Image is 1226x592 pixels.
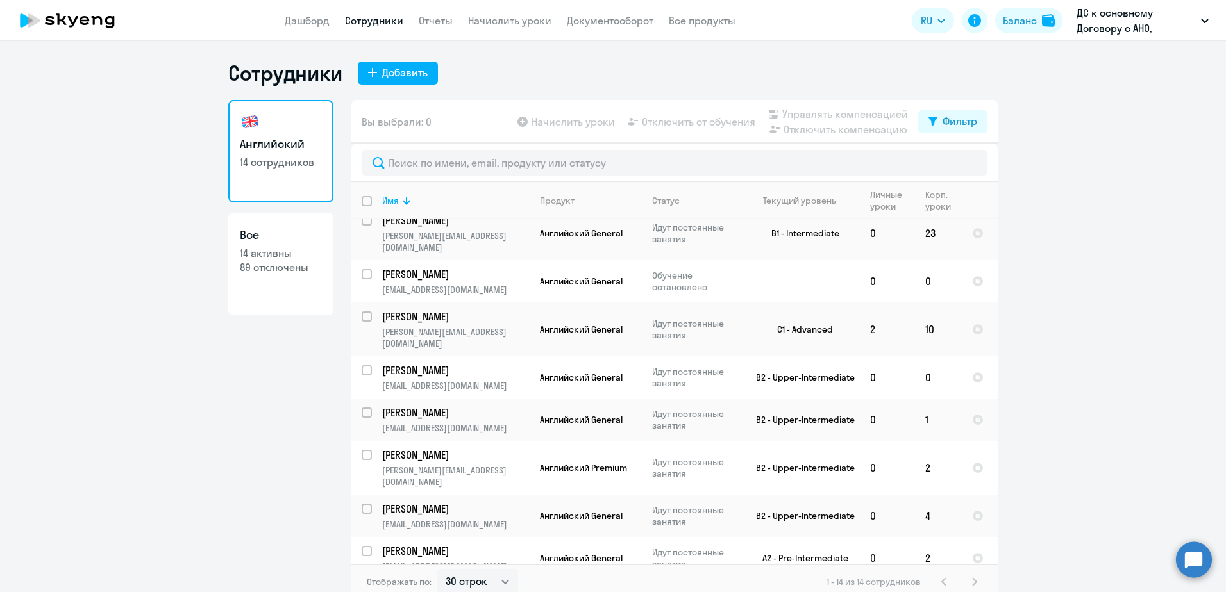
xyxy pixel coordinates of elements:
[921,13,932,28] span: RU
[763,195,836,206] div: Текущий уровень
[382,544,529,558] a: [PERSON_NAME]
[860,495,915,537] td: 0
[870,189,914,212] div: Личные уроки
[240,227,322,243] h3: Все
[382,267,529,281] a: [PERSON_NAME]
[1077,5,1196,36] p: ДС к основному Договору с АНО, ХАЙДЕЛЬБЕРГЦЕМЕНТ РУС, ООО
[382,363,529,377] a: [PERSON_NAME]
[382,309,529,324] a: [PERSON_NAME]
[382,65,428,80] div: Добавить
[860,441,915,495] td: 0
[915,260,962,302] td: 0
[382,448,527,462] p: [PERSON_NAME]
[741,302,860,356] td: C1 - Advanced
[228,60,342,86] h1: Сотрудники
[468,14,551,27] a: Начислить уроки
[540,510,623,522] span: Английский General
[915,302,962,356] td: 10
[567,14,653,27] a: Документооборот
[925,189,953,212] div: Корп. уроки
[382,267,527,281] p: [PERSON_NAME]
[860,399,915,441] td: 0
[540,462,627,473] span: Английский Premium
[540,552,623,564] span: Английский General
[915,399,962,441] td: 1
[1070,5,1215,36] button: ДС к основному Договору с АНО, ХАЙДЕЛЬБЕРГЦЕМЕНТ РУС, ООО
[860,206,915,260] td: 0
[228,100,333,202] a: Английский14 сотрудников
[915,356,962,399] td: 0
[652,195,680,206] div: Статус
[285,14,330,27] a: Дашборд
[860,302,915,356] td: 2
[915,537,962,579] td: 2
[382,195,529,206] div: Имя
[362,150,987,176] input: Поиск по имени, email, продукту или статусу
[652,456,740,479] p: Идут постоянные занятия
[240,246,322,260] p: 14 активны
[652,504,740,527] p: Идут постоянные занятия
[860,260,915,302] td: 0
[382,502,529,516] a: [PERSON_NAME]
[741,537,860,579] td: A2 - Pre-Intermediate
[652,270,740,293] p: Обучение остановлено
[382,544,527,558] p: [PERSON_NAME]
[751,195,859,206] div: Текущий уровень
[995,8,1062,33] a: Балансbalance
[540,227,623,239] span: Английский General
[652,222,740,245] p: Идут постоянные занятия
[382,502,527,516] p: [PERSON_NAME]
[540,372,623,383] span: Английский General
[382,422,529,434] p: [EMAIL_ADDRESS][DOMAIN_NAME]
[860,537,915,579] td: 0
[345,14,403,27] a: Сотрудники
[367,576,432,588] span: Отображать по:
[915,441,962,495] td: 2
[240,260,322,274] p: 89 отключены
[870,189,906,212] div: Личные уроки
[382,465,529,488] p: [PERSON_NAME][EMAIL_ADDRESS][DOMAIN_NAME]
[741,206,860,260] td: B1 - Intermediate
[382,213,529,227] a: [PERSON_NAME]
[912,8,954,33] button: RU
[419,14,453,27] a: Отчеты
[652,547,740,570] p: Идут постоянные занятия
[382,380,529,391] p: [EMAIL_ADDRESS][DOMAIN_NAME]
[382,213,527,227] p: [PERSON_NAME]
[228,213,333,315] a: Все14 активны89 отключены
[382,561,529,572] p: [EMAIL_ADDRESS][DOMAIN_NAME]
[741,399,860,441] td: B2 - Upper-Intermediate
[382,195,399,206] div: Имя
[1042,14,1055,27] img: balance
[918,110,987,133] button: Фильтр
[540,195,641,206] div: Продукт
[540,324,623,335] span: Английский General
[827,576,921,588] span: 1 - 14 из 14 сотрудников
[652,408,740,431] p: Идут постоянные занятия
[741,356,860,399] td: B2 - Upper-Intermediate
[540,414,623,425] span: Английский General
[382,326,529,349] p: [PERSON_NAME][EMAIL_ADDRESS][DOMAIN_NAME]
[382,406,529,420] a: [PERSON_NAME]
[382,230,529,253] p: [PERSON_NAME][EMAIL_ADDRESS][DOMAIN_NAME]
[741,495,860,537] td: B2 - Upper-Intermediate
[240,136,322,152] h3: Английский
[240,111,260,132] img: english
[652,318,740,341] p: Идут постоянные занятия
[1003,13,1037,28] div: Баланс
[915,206,962,260] td: 23
[652,366,740,389] p: Идут постоянные занятия
[382,406,527,420] p: [PERSON_NAME]
[382,518,529,530] p: [EMAIL_ADDRESS][DOMAIN_NAME]
[382,363,527,377] p: [PERSON_NAME]
[382,284,529,295] p: [EMAIL_ADDRESS][DOMAIN_NAME]
[652,195,740,206] div: Статус
[943,113,977,129] div: Фильтр
[540,275,623,287] span: Английский General
[382,309,527,324] p: [PERSON_NAME]
[925,189,961,212] div: Корп. уроки
[669,14,735,27] a: Все продукты
[860,356,915,399] td: 0
[540,195,575,206] div: Продукт
[362,114,432,129] span: Вы выбрали: 0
